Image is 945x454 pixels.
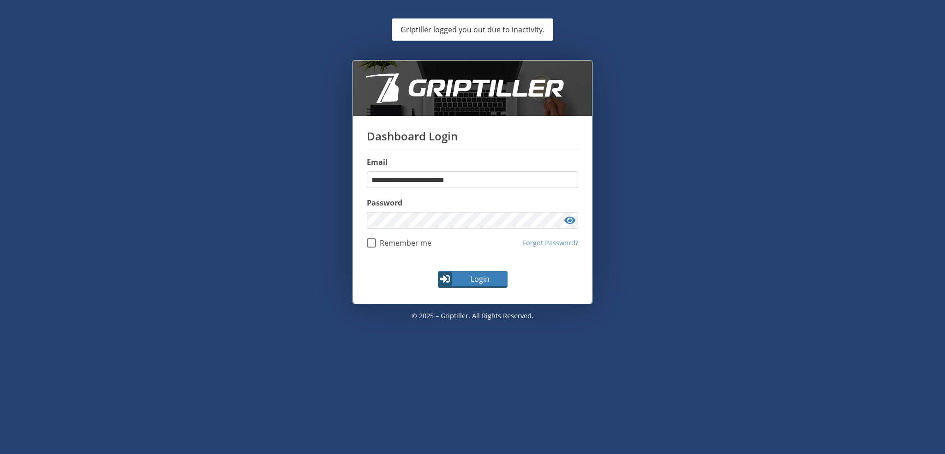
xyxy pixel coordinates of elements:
span: Login [453,273,507,285]
label: Password [367,197,578,208]
p: © 2025 – Griptiller. All rights reserved. [353,304,592,328]
span: Remember me [376,238,431,248]
h1: Dashboard Login [367,130,578,150]
button: Login [438,271,508,288]
label: Email [367,157,578,168]
div: Griptiller logged you out due to inactivity. [393,20,552,39]
a: Forgot Password? [523,238,578,248]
